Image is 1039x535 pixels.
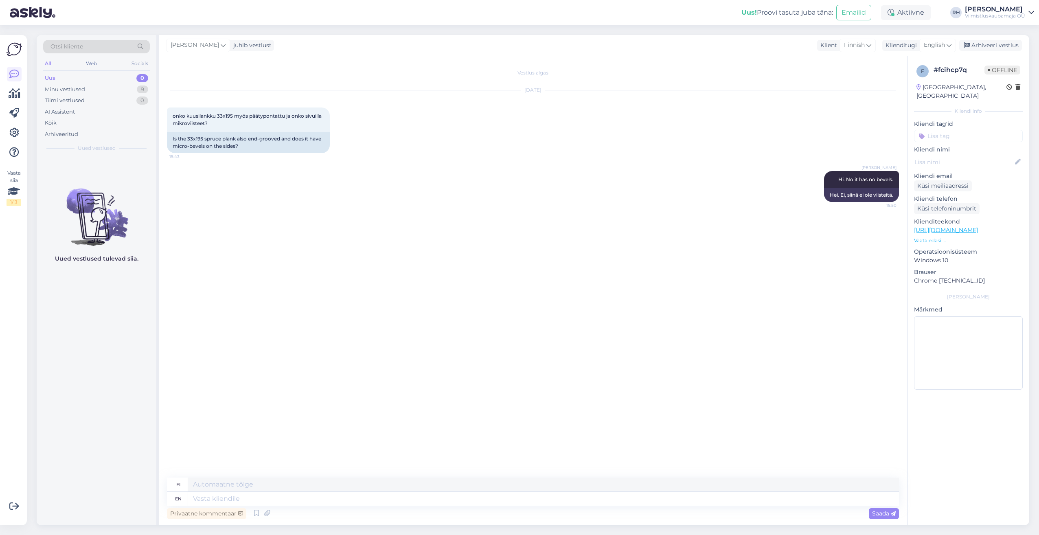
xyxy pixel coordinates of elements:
[914,172,1023,180] p: Kliendi email
[230,41,272,50] div: juhib vestlust
[914,237,1023,244] p: Vaata edasi ...
[914,120,1023,128] p: Kliendi tag'id
[914,217,1023,226] p: Klienditeekond
[824,188,899,202] div: Hei. Ei, siinä ei ole viisteitä.
[881,5,931,20] div: Aktiivne
[169,153,200,160] span: 15:43
[914,195,1023,203] p: Kliendi telefon
[45,74,55,82] div: Uus
[130,58,150,69] div: Socials
[84,58,99,69] div: Web
[171,41,219,50] span: [PERSON_NAME]
[167,86,899,94] div: [DATE]
[43,58,53,69] div: All
[861,164,897,171] span: [PERSON_NAME]
[914,203,980,214] div: Küsi telefoninumbrit
[916,83,1006,100] div: [GEOGRAPHIC_DATA], [GEOGRAPHIC_DATA]
[914,305,1023,314] p: Märkmed
[914,248,1023,256] p: Operatsioonisüsteem
[45,96,85,105] div: Tiimi vestlused
[175,492,182,506] div: en
[836,5,871,20] button: Emailid
[137,86,148,94] div: 9
[136,74,148,82] div: 0
[924,41,945,50] span: English
[45,130,78,138] div: Arhiveeritud
[934,65,984,75] div: # fcihcp7q
[914,130,1023,142] input: Lisa tag
[136,96,148,105] div: 0
[866,202,897,208] span: 15:50
[914,293,1023,300] div: [PERSON_NAME]
[7,199,21,206] div: 1 / 3
[965,6,1034,19] a: [PERSON_NAME]Viimistluskaubamaja OÜ
[167,69,899,77] div: Vestlus algas
[965,6,1025,13] div: [PERSON_NAME]
[37,174,156,247] img: No chats
[45,108,75,116] div: AI Assistent
[872,510,896,517] span: Saada
[914,158,1013,167] input: Lisa nimi
[965,13,1025,19] div: Viimistluskaubamaja OÜ
[45,119,57,127] div: Kõik
[167,132,330,153] div: Is the 33x195 spruce plank also end-grooved and does it have micro-bevels on the sides?
[914,226,978,234] a: [URL][DOMAIN_NAME]
[984,66,1020,75] span: Offline
[167,508,246,519] div: Privaatne kommentaar
[176,478,180,491] div: fi
[914,276,1023,285] p: Chrome [TECHNICAL_ID]
[173,113,323,126] span: onko kuusilankku 33x195 myös päätypontattu ja onko sivuilla mikroviisteet?
[838,176,893,182] span: Hi. No it has no bevels.
[45,86,85,94] div: Minu vestlused
[55,254,138,263] p: Uued vestlused tulevad siia.
[914,180,972,191] div: Küsi meiliaadressi
[950,7,962,18] div: RH
[817,41,837,50] div: Klient
[914,107,1023,115] div: Kliendi info
[882,41,917,50] div: Klienditugi
[741,8,833,18] div: Proovi tasuta juba täna:
[50,42,83,51] span: Otsi kliente
[921,68,924,74] span: f
[914,268,1023,276] p: Brauser
[7,42,22,57] img: Askly Logo
[914,145,1023,154] p: Kliendi nimi
[741,9,757,16] b: Uus!
[844,41,865,50] span: Finnish
[914,256,1023,265] p: Windows 10
[959,40,1022,51] div: Arhiveeri vestlus
[78,145,116,152] span: Uued vestlused
[7,169,21,206] div: Vaata siia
